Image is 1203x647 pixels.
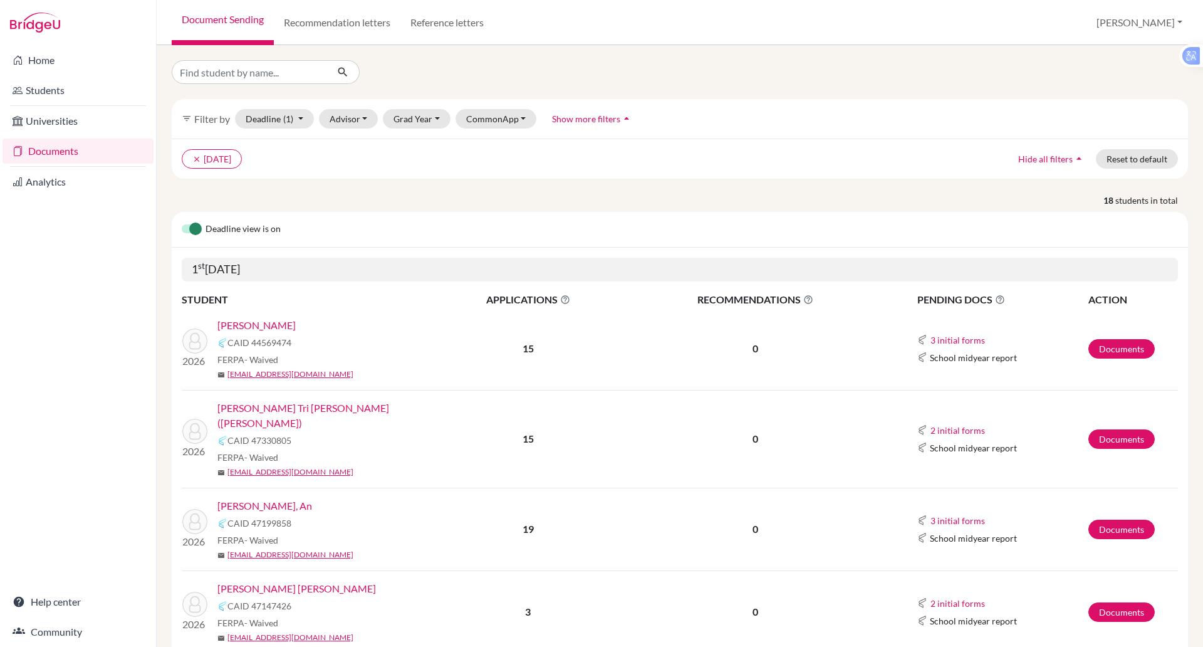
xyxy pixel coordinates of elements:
span: FERPA [217,534,278,547]
a: [PERSON_NAME] [PERSON_NAME] [217,581,376,596]
button: 2 initial forms [930,596,986,611]
span: - Waived [244,535,278,545]
img: Common App logo [917,598,927,608]
b: 19 [523,523,534,535]
a: Students [3,78,154,103]
a: Documents [3,139,154,164]
a: Documents [1088,429,1155,449]
p: 0 [625,604,887,619]
img: Common App logo [917,335,927,345]
span: Show more filters [552,113,620,124]
img: Bridge-U [10,13,60,33]
span: mail [217,371,225,379]
span: mail [217,552,225,559]
span: mail [217,469,225,476]
a: [PERSON_NAME], An [217,498,312,513]
img: Diep, Vuong Tri Nhan (Alex) [182,419,207,444]
p: 2026 [182,617,207,632]
span: FERPA [217,353,278,366]
button: Hide all filtersarrow_drop_up [1008,149,1096,169]
i: filter_list [182,113,192,124]
img: Common App logo [917,352,927,362]
a: Documents [1088,602,1155,622]
p: 0 [625,431,887,446]
span: Deadline view is on [206,222,281,237]
i: arrow_drop_up [620,112,633,125]
span: APPLICATIONS [433,292,623,307]
img: Common App logo [217,601,227,611]
img: Common App logo [217,436,227,446]
b: 3 [525,606,531,618]
img: Common App logo [917,533,927,543]
span: - Waived [244,354,278,365]
a: [PERSON_NAME] [217,318,296,333]
a: Help center [3,589,154,614]
i: arrow_drop_up [1073,152,1085,165]
a: Documents [1088,339,1155,359]
span: (1) [283,113,293,124]
img: Chau, Alexander [182,329,207,354]
a: Analytics [3,169,154,194]
img: Common App logo [217,518,227,529]
img: Common App logo [217,338,227,348]
span: mail [217,634,225,642]
img: Common App logo [917,443,927,453]
p: 2026 [182,534,207,549]
a: Documents [1088,520,1155,539]
span: RECOMMENDATIONS [625,292,887,307]
span: School midyear report [930,351,1017,364]
span: CAID 47147426 [227,599,291,613]
span: students in total [1115,194,1188,207]
a: [EMAIL_ADDRESS][DOMAIN_NAME] [227,369,353,380]
p: 2026 [182,444,207,459]
p: 0 [625,522,887,537]
span: - Waived [244,452,278,463]
button: Grad Year [383,109,450,129]
button: 3 initial forms [930,333,986,347]
span: CAID 47330805 [227,434,291,447]
i: clear [192,155,201,164]
button: clear[DATE] [182,149,242,169]
button: Advisor [319,109,378,129]
button: 2 initial forms [930,423,986,438]
a: [EMAIL_ADDRESS][DOMAIN_NAME] [227,549,353,560]
img: Hoang, An [182,509,207,534]
span: PENDING DOCS [917,292,1087,307]
a: [PERSON_NAME] Tri [PERSON_NAME] ([PERSON_NAME]) [217,401,441,431]
span: School midyear report [930,441,1017,455]
input: Find student by name... [172,60,327,84]
button: Reset to default [1096,149,1178,169]
button: Deadline(1) [235,109,314,129]
a: Home [3,48,154,73]
p: 2026 [182,354,207,369]
th: ACTION [1088,292,1178,308]
button: [PERSON_NAME] [1091,11,1188,34]
a: [EMAIL_ADDRESS][DOMAIN_NAME] [227,632,353,643]
b: 15 [523,342,534,354]
a: Community [3,619,154,644]
a: Universities [3,108,154,134]
button: CommonApp [456,109,537,129]
img: Common App logo [917,616,927,626]
img: Common App logo [917,515,927,525]
span: FERPA [217,451,278,464]
sup: st [198,261,205,271]
p: 0 [625,341,887,356]
h5: 1 [DATE] [182,258,1178,281]
th: STUDENT [182,292,432,308]
button: Show more filtersarrow_drop_up [541,109,643,129]
span: Hide all filters [1018,154,1073,164]
strong: 18 [1103,194,1115,207]
span: CAID 47199858 [227,517,291,530]
span: FERPA [217,616,278,629]
img: Huynh, Gia Phu [182,592,207,617]
a: [EMAIL_ADDRESS][DOMAIN_NAME] [227,466,353,478]
span: Filter by [194,113,230,125]
span: School midyear report [930,614,1017,628]
b: 15 [523,433,534,444]
span: CAID 44569474 [227,336,291,349]
span: School midyear report [930,532,1017,545]
button: 3 initial forms [930,513,986,528]
span: - Waived [244,618,278,628]
img: Common App logo [917,425,927,435]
